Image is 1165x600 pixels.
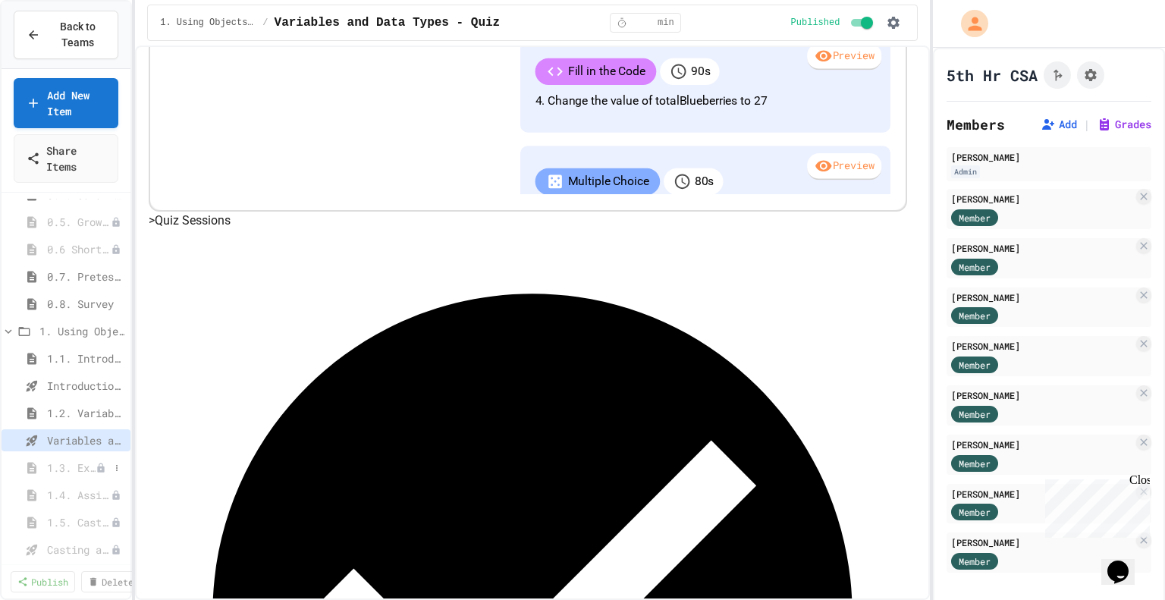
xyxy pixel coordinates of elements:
span: Member [959,309,991,322]
div: Chat with us now!Close [6,6,105,96]
p: Fill in the Code [568,63,645,81]
span: 1.3. Expressions and Output [New] [47,460,96,476]
div: Preview [807,43,881,71]
span: Member [959,505,991,519]
p: 80 s [695,173,714,191]
span: 1.5. Casting and Ranges of Values [47,514,111,530]
span: 0.8. Survey [47,296,124,312]
h1: 5th Hr CSA [947,64,1038,86]
span: Member [959,457,991,470]
button: Click to see fork details [1044,61,1071,89]
div: My Account [945,6,992,41]
button: More options [109,460,124,476]
span: Member [959,260,991,274]
p: 4. Change the value of totalBlueberries to 27 [535,93,876,111]
div: [PERSON_NAME] [951,241,1133,255]
span: Member [959,211,991,225]
a: Share Items [14,134,118,183]
div: [PERSON_NAME] [951,291,1133,304]
div: [PERSON_NAME] [951,339,1133,353]
div: [PERSON_NAME] [951,487,1133,501]
span: 1.4. Assignment and Input [47,487,111,503]
span: 1. Using Objects and Methods [160,17,256,29]
div: [PERSON_NAME] [951,536,1133,549]
button: Assignment Settings [1077,61,1104,89]
div: Unpublished [111,490,121,501]
button: Grades [1097,117,1151,132]
div: Unpublished [111,545,121,555]
span: Variables and Data Types - Quiz [275,14,501,32]
div: Unpublished [96,463,106,473]
span: Published [791,17,840,29]
span: Introduction to Algorithms, Programming, and Compilers [47,378,124,394]
div: Unpublished [111,217,121,228]
p: 90 s [691,63,710,81]
button: Back to Teams [14,11,118,59]
span: 0.5. Growth Mindset and Pair Programming [47,214,111,230]
iframe: chat widget [1039,473,1150,538]
span: 1.2. Variables and Data Types [47,405,124,421]
a: Publish [11,571,75,592]
div: [PERSON_NAME] [951,438,1133,451]
a: Add New Item [14,78,118,128]
div: [PERSON_NAME] [951,388,1133,402]
span: Member [959,554,991,568]
iframe: chat widget [1101,539,1150,585]
div: [PERSON_NAME] [951,150,1147,164]
span: / [262,17,268,29]
div: Preview [807,153,881,181]
span: 1.1. Introduction to Algorithms, Programming, and Compilers [47,350,124,366]
div: Unpublished [111,244,121,255]
div: Admin [951,165,980,178]
p: Multiple Choice [568,173,649,191]
div: Content is published and visible to students [791,14,877,32]
span: Casting and Ranges of variables - Quiz [47,542,111,558]
span: Member [959,407,991,421]
a: Delete [81,571,140,592]
div: Unpublished [111,517,121,528]
div: [PERSON_NAME] [951,192,1133,206]
span: 1. Using Objects and Methods [39,323,124,339]
h2: Members [947,114,1005,135]
span: 0.7. Pretest for the AP CSA Exam [47,269,124,284]
span: | [1083,115,1091,134]
h5: > Quiz Sessions [149,212,916,230]
span: Back to Teams [49,19,105,51]
button: Add [1041,117,1077,132]
span: 0.6 Short PD Pretest [47,241,111,257]
span: min [658,17,674,29]
span: Member [959,358,991,372]
span: Variables and Data Types - Quiz [47,432,124,448]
